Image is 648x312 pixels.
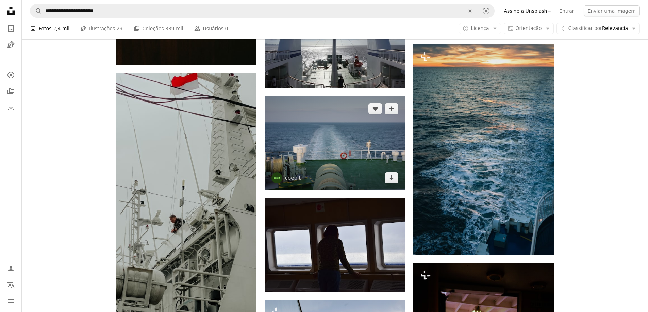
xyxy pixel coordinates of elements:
button: Menu [4,294,18,308]
button: Orientação [504,23,554,34]
a: um barco que viaja através de uma grande massa de água [265,140,405,146]
span: 0 [225,25,228,32]
a: Histórico de downloads [4,101,18,114]
a: Homem em um navio com uma bandeira. [116,195,256,201]
span: Relevância [568,25,628,32]
a: Assine a Unsplash+ [500,5,555,16]
img: o sol está se pondo sobre o oceano como visto de um barco [413,44,554,255]
img: Foto da silhueta da mulher inclinando-se para a frente [265,198,405,292]
button: Curtir [368,103,382,114]
a: Foto da silhueta da mulher inclinando-se para a frente [265,242,405,248]
span: Orientação [516,25,542,31]
a: Coleções [4,85,18,98]
span: Licença [471,25,489,31]
a: Início — Unsplash [4,4,18,19]
a: o sol está se pondo sobre o oceano como visto de um barco [413,146,554,152]
button: Pesquisa visual [478,4,494,17]
img: Ir para o perfil de coepit [271,172,282,183]
a: Fotos [4,22,18,35]
a: navio azul e branco no mar durante o dia [265,38,405,44]
a: Baixar [385,172,398,183]
a: Coleções 339 mil [134,18,183,39]
a: Ilustrações [4,38,18,52]
button: Pesquise na Unsplash [30,4,42,17]
a: Entrar / Cadastrar-se [4,262,18,275]
button: Limpar [463,4,478,17]
button: Idioma [4,278,18,292]
a: Usuários 0 [194,18,228,39]
button: Enviar uma imagem [584,5,640,16]
img: um barco que viaja através de uma grande massa de água [265,96,405,190]
span: 29 [117,25,123,32]
button: Classificar porRelevância [556,23,640,34]
span: Classificar por [568,25,602,31]
button: Adicionar à coleção [385,103,398,114]
form: Pesquise conteúdo visual em todo o site [30,4,495,18]
a: Explorar [4,68,18,82]
span: 339 mil [165,25,183,32]
button: Licença [459,23,501,34]
a: coepit [285,175,301,181]
a: Ilustrações 29 [80,18,122,39]
a: Entrar [555,5,578,16]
